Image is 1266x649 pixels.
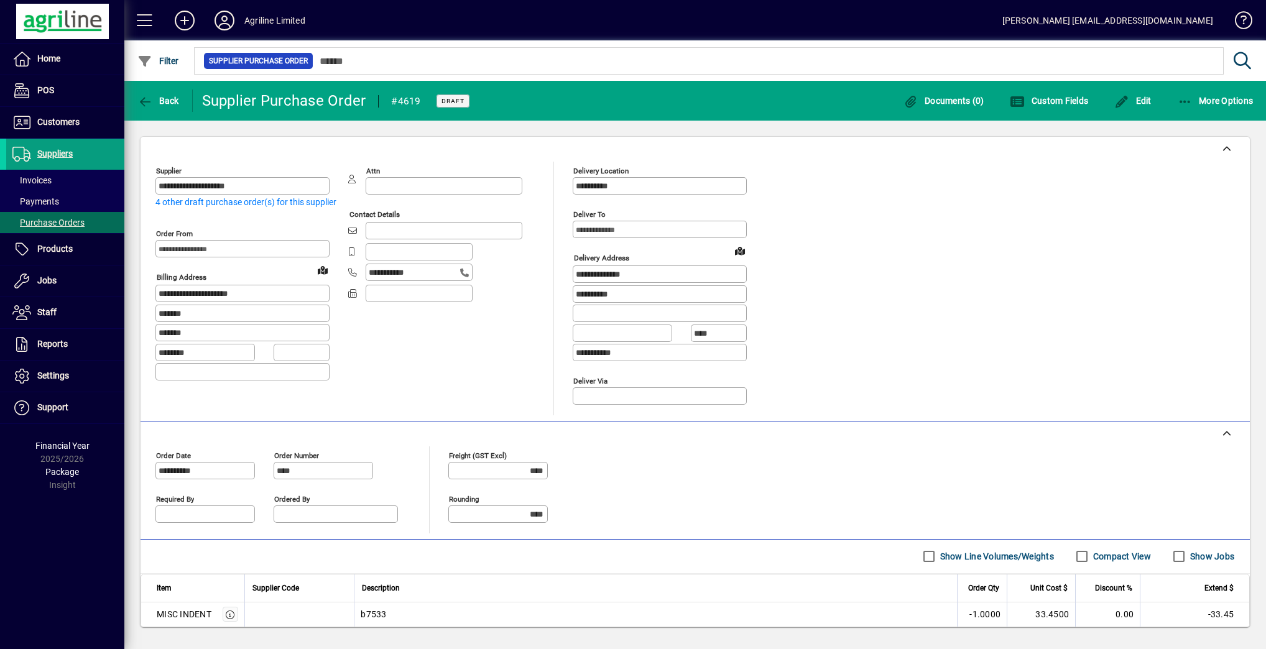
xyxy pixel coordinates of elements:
[573,167,629,175] mat-label: Delivery Location
[573,376,608,385] mat-label: Deliver via
[903,96,984,106] span: Documents (0)
[156,494,194,503] mat-label: Required by
[137,96,179,106] span: Back
[900,90,987,112] button: Documents (0)
[274,494,310,503] mat-label: Ordered by
[156,167,182,175] mat-label: Supplier
[37,275,57,285] span: Jobs
[449,451,507,459] mat-label: Freight (GST excl)
[313,260,333,280] a: View on map
[134,50,182,72] button: Filter
[6,392,124,423] a: Support
[968,581,999,595] span: Order Qty
[37,149,73,159] span: Suppliers
[1140,602,1249,627] td: -33.45
[6,265,124,297] a: Jobs
[124,90,193,112] app-page-header-button: Back
[1007,90,1091,112] button: Custom Fields
[6,297,124,328] a: Staff
[391,91,420,111] div: #4619
[156,229,193,238] mat-label: Order from
[1226,2,1250,43] a: Knowledge Base
[244,11,305,30] div: Agriline Limited
[361,608,386,620] span: b7533
[1188,550,1234,563] label: Show Jobs
[1007,602,1075,627] td: 33.4500
[1030,581,1068,595] span: Unit Cost $
[6,170,124,191] a: Invoices
[1204,581,1234,595] span: Extend $
[1111,90,1155,112] button: Edit
[6,361,124,392] a: Settings
[12,196,59,206] span: Payments
[37,117,80,127] span: Customers
[37,85,54,95] span: POS
[6,107,124,138] a: Customers
[362,581,400,595] span: Description
[157,608,211,620] div: MISC INDENT
[957,602,1007,627] td: -1.0000
[37,371,69,380] span: Settings
[157,581,172,595] span: Item
[37,244,73,254] span: Products
[6,234,124,265] a: Products
[6,191,124,212] a: Payments
[6,44,124,75] a: Home
[6,75,124,106] a: POS
[37,402,68,412] span: Support
[366,167,380,175] mat-label: Attn
[573,210,606,219] mat-label: Deliver To
[274,451,319,459] mat-label: Order number
[441,97,464,105] span: Draft
[156,451,191,459] mat-label: Order date
[1095,581,1132,595] span: Discount %
[6,212,124,233] a: Purchase Orders
[37,53,60,63] span: Home
[1114,96,1152,106] span: Edit
[202,91,366,111] div: Supplier Purchase Order
[12,218,85,228] span: Purchase Orders
[1175,90,1257,112] button: More Options
[45,467,79,477] span: Package
[165,9,205,32] button: Add
[6,329,124,360] a: Reports
[938,550,1054,563] label: Show Line Volumes/Weights
[1010,96,1088,106] span: Custom Fields
[12,175,52,185] span: Invoices
[134,90,182,112] button: Back
[209,55,308,67] span: Supplier Purchase Order
[1178,96,1254,106] span: More Options
[137,56,179,66] span: Filter
[1091,550,1151,563] label: Compact View
[37,307,57,317] span: Staff
[1075,602,1140,627] td: 0.00
[35,441,90,451] span: Financial Year
[252,581,299,595] span: Supplier Code
[205,9,244,32] button: Profile
[449,494,479,503] mat-label: Rounding
[730,241,750,260] a: View on map
[1002,11,1213,30] div: [PERSON_NAME] [EMAIL_ADDRESS][DOMAIN_NAME]
[37,339,68,349] span: Reports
